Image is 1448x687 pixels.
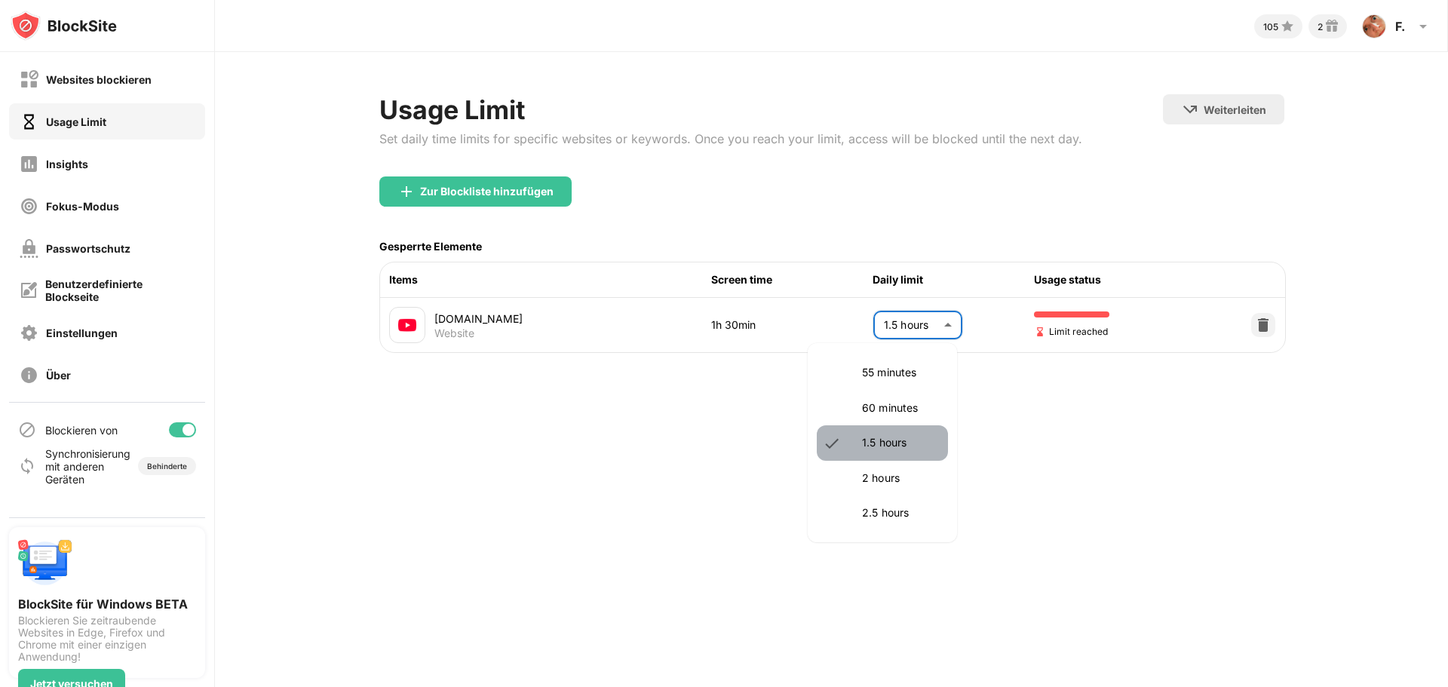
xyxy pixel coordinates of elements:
p: 3 hours [862,540,939,557]
p: 2.5 hours [862,505,939,521]
p: 2 hours [862,470,939,486]
p: 55 minutes [862,364,939,381]
p: 1.5 hours [862,434,939,451]
p: 60 minutes [862,400,939,416]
